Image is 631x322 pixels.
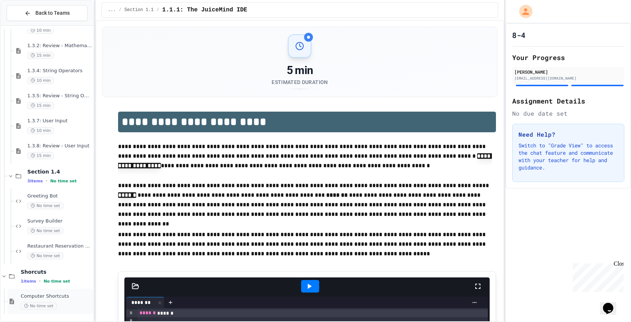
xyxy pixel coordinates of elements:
span: 1.3.4: String Operators [27,68,92,74]
div: 5 min [272,64,328,77]
span: Restaurant Reservation System [27,243,92,249]
span: No time set [21,302,57,309]
span: / [119,7,121,13]
span: 1.3.2: Review - Mathematical Operators [27,43,92,49]
iframe: chat widget [570,260,624,292]
span: / [156,7,159,13]
span: 1 items [21,279,36,284]
span: Section 1.1 [124,7,154,13]
span: No time set [27,227,63,234]
span: 1.3.7: User Input [27,118,92,124]
span: • [39,278,41,284]
span: 1.1.1: The JuiceMind IDE [162,6,247,14]
span: 10 min [27,127,54,134]
span: Survey Builder [27,218,92,224]
span: 15 min [27,152,54,159]
iframe: chat widget [600,293,624,315]
span: 10 min [27,77,54,84]
button: Back to Teams [7,5,87,21]
span: ... [108,7,116,13]
div: Chat with us now!Close [3,3,51,47]
span: No time set [27,252,63,259]
h1: 8-4 [512,30,525,40]
span: 1.3.5: Review - String Operators [27,93,92,99]
span: • [46,178,47,184]
span: Back to Teams [35,9,70,17]
div: Estimated Duration [272,78,328,86]
div: My Account [511,3,534,20]
div: [PERSON_NAME] [514,69,622,75]
h2: Your Progress [512,52,624,63]
h3: Need Help? [518,130,618,139]
span: Greeting Bot [27,193,92,199]
span: Shorcuts [21,269,92,275]
span: 10 min [27,27,54,34]
span: No time set [44,279,70,284]
div: No due date set [512,109,624,118]
span: 3 items [27,179,43,183]
span: 15 min [27,102,54,109]
span: No time set [27,202,63,209]
p: Switch to "Grade View" to access the chat feature and communicate with your teacher for help and ... [518,142,618,171]
h2: Assignment Details [512,96,624,106]
span: 15 min [27,52,54,59]
div: [EMAIL_ADDRESS][DOMAIN_NAME] [514,76,622,81]
span: No time set [50,179,77,183]
span: 1.3.8: Review - User Input [27,143,92,149]
span: Computer Shortcuts [21,293,92,300]
span: Section 1.4 [27,168,92,175]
